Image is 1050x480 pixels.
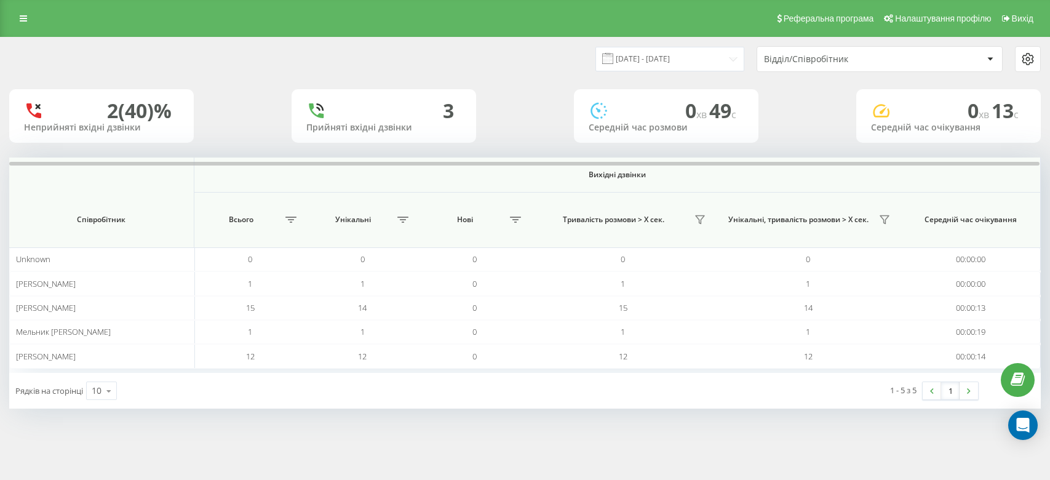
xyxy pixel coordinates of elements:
[913,215,1027,225] span: Середній час очікування
[24,122,179,133] div: Неприйняті вхідні дзвінки
[589,122,744,133] div: Середній час розмови
[806,278,810,289] span: 1
[472,351,477,362] span: 0
[619,302,627,313] span: 15
[621,326,625,337] span: 1
[1014,108,1019,121] span: c
[731,108,736,121] span: c
[107,99,172,122] div: 2 (40)%
[358,302,367,313] span: 14
[968,97,992,124] span: 0
[901,344,1041,368] td: 00:00:14
[871,122,1026,133] div: Середній час очікування
[895,14,991,23] span: Налаштування профілю
[358,351,367,362] span: 12
[201,215,282,225] span: Всього
[1012,14,1033,23] span: Вихід
[360,254,365,265] span: 0
[890,384,917,396] div: 1 - 5 з 5
[804,302,813,313] span: 14
[92,385,101,397] div: 10
[941,382,960,399] a: 1
[804,351,813,362] span: 12
[696,108,709,121] span: хв
[24,215,179,225] span: Співробітник
[709,97,736,124] span: 49
[248,278,252,289] span: 1
[685,97,709,124] span: 0
[1008,410,1038,440] div: Open Intercom Messenger
[242,170,993,180] span: Вихідні дзвінки
[472,278,477,289] span: 0
[472,254,477,265] span: 0
[360,278,365,289] span: 1
[621,278,625,289] span: 1
[472,302,477,313] span: 0
[16,254,50,265] span: Unknown
[248,254,252,265] span: 0
[360,326,365,337] span: 1
[15,385,83,396] span: Рядків на сторінці
[901,271,1041,295] td: 00:00:00
[312,215,394,225] span: Унікальні
[621,254,625,265] span: 0
[16,278,76,289] span: [PERSON_NAME]
[901,247,1041,271] td: 00:00:00
[901,296,1041,320] td: 00:00:13
[979,108,992,121] span: хв
[722,215,875,225] span: Унікальні, тривалість розмови > Х сек.
[784,14,874,23] span: Реферальна програма
[992,97,1019,124] span: 13
[246,302,255,313] span: 15
[537,215,690,225] span: Тривалість розмови > Х сек.
[248,326,252,337] span: 1
[16,351,76,362] span: [PERSON_NAME]
[424,215,506,225] span: Нові
[443,99,454,122] div: 3
[16,326,111,337] span: Мельник [PERSON_NAME]
[764,54,911,65] div: Відділ/Співробітник
[806,326,810,337] span: 1
[246,351,255,362] span: 12
[619,351,627,362] span: 12
[806,254,810,265] span: 0
[472,326,477,337] span: 0
[16,302,76,313] span: [PERSON_NAME]
[901,320,1041,344] td: 00:00:19
[306,122,461,133] div: Прийняті вхідні дзвінки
